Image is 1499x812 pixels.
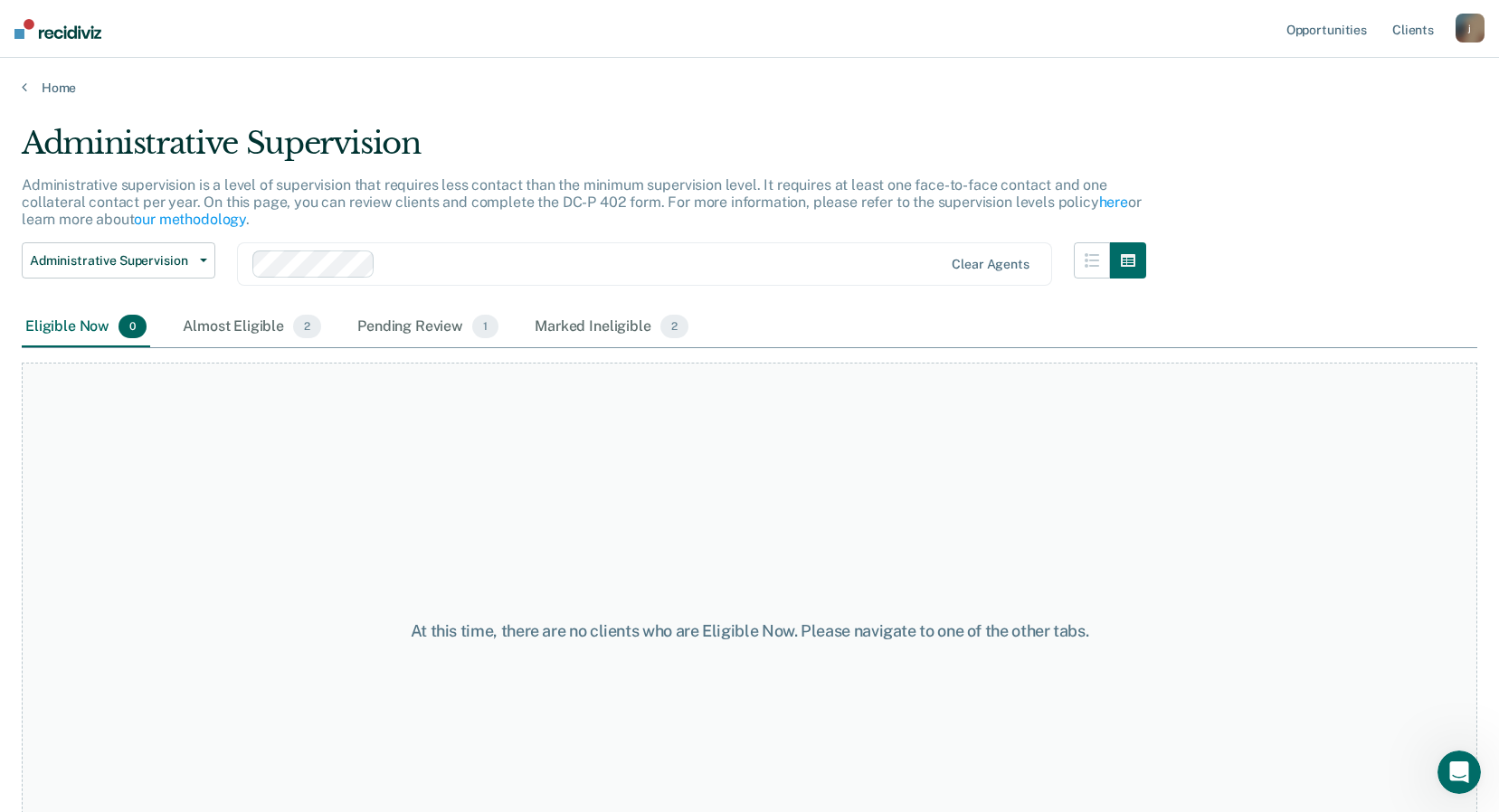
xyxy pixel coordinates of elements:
span: 0 [119,315,147,338]
div: Marked Ineligible2 [531,307,692,347]
a: our methodology [134,211,246,228]
span: 2 [293,315,321,338]
a: here [1099,194,1128,211]
div: Clear agents [952,257,1029,272]
iframe: Intercom live chat [1437,751,1481,794]
span: 1 [472,315,498,338]
a: Home [22,80,1477,96]
div: Pending Review1 [354,307,502,347]
p: Administrative supervision is a level of supervision that requires less contact than the minimum ... [22,176,1142,228]
div: At this time, there are no clients who are Eligible Now. Please navigate to one of the other tabs. [386,621,1114,641]
img: Recidiviz [14,19,101,39]
span: 2 [660,315,688,338]
button: Administrative Supervision [22,242,215,279]
span: Administrative Supervision [30,253,193,269]
button: j [1456,14,1485,42]
div: Eligible Now0 [22,307,150,347]
div: Administrative Supervision [22,125,1146,176]
div: Almost Eligible2 [179,307,325,347]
